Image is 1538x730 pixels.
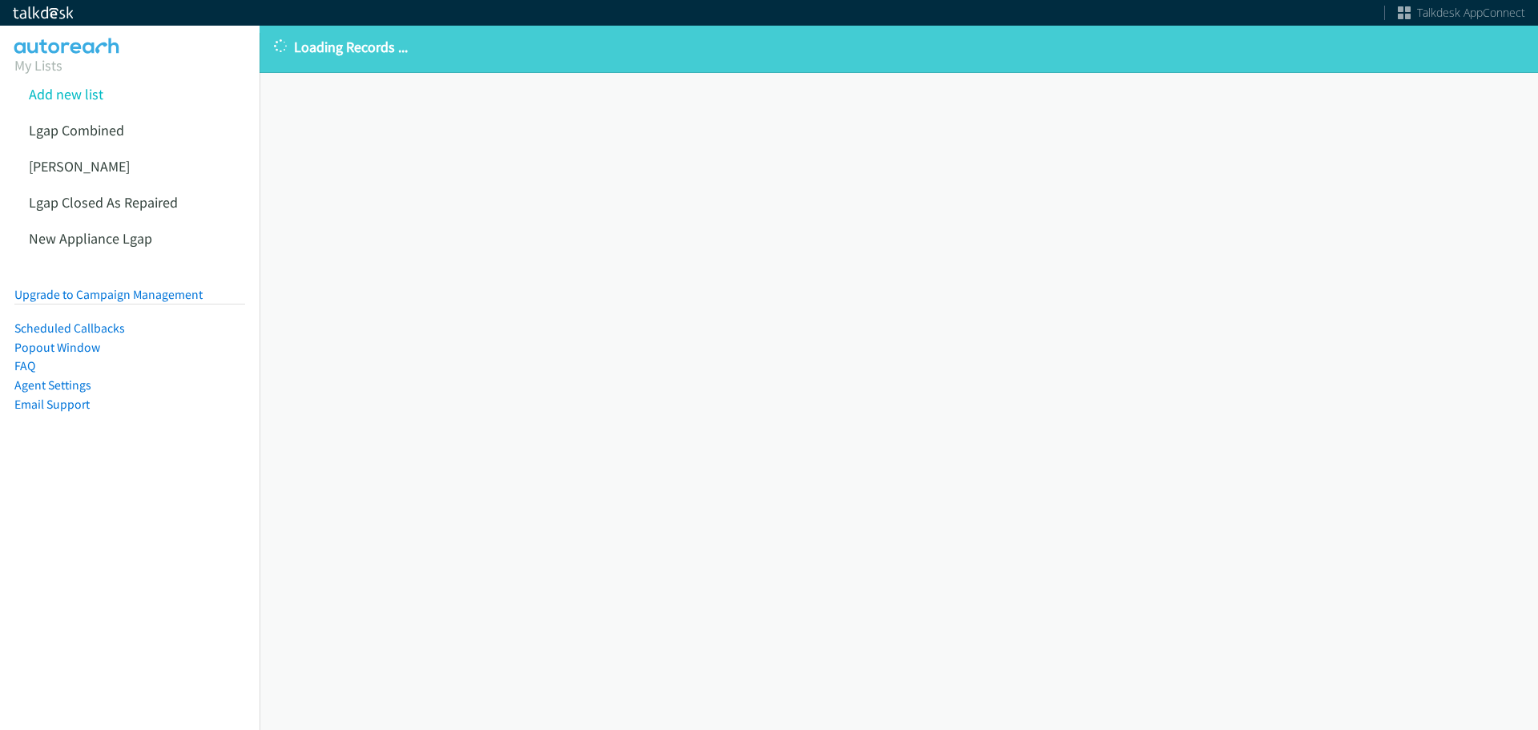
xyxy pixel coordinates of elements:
a: [PERSON_NAME] [29,157,130,175]
a: Lgap Closed As Repaired [29,193,178,212]
a: Talkdesk AppConnect [1398,5,1525,21]
a: Upgrade to Campaign Management [14,287,203,302]
p: Loading Records ... [274,36,1524,58]
a: New Appliance Lgap [29,229,152,248]
a: FAQ [14,358,35,373]
a: Lgap Combined [29,121,124,139]
a: Scheduled Callbacks [14,321,125,336]
a: Popout Window [14,340,100,355]
a: Agent Settings [14,377,91,393]
a: Email Support [14,397,90,412]
a: My Lists [14,56,62,75]
a: Add new list [29,85,103,103]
